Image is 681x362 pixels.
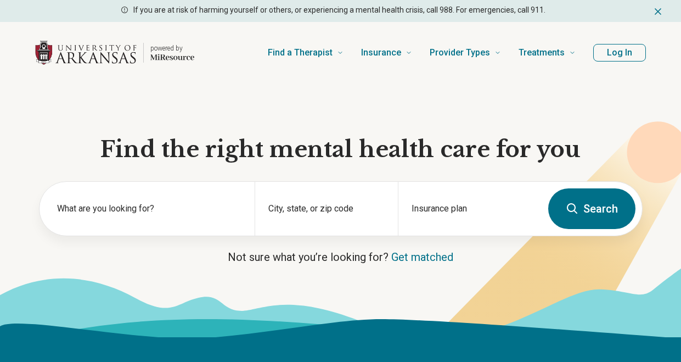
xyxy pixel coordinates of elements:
[133,4,545,16] p: If you are at risk of harming yourself or others, or experiencing a mental health crisis, call 98...
[430,45,490,60] span: Provider Types
[39,249,643,265] p: Not sure what you’re looking for?
[391,250,453,264] a: Get matched
[519,31,576,75] a: Treatments
[268,45,333,60] span: Find a Therapist
[150,44,194,53] p: powered by
[593,44,646,62] button: Log In
[652,4,663,18] button: Dismiss
[430,31,501,75] a: Provider Types
[519,45,565,60] span: Treatments
[39,135,643,164] h1: Find the right mental health care for you
[35,35,194,70] a: Home page
[57,202,241,215] label: What are you looking for?
[361,45,401,60] span: Insurance
[361,31,412,75] a: Insurance
[268,31,344,75] a: Find a Therapist
[548,188,635,229] button: Search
